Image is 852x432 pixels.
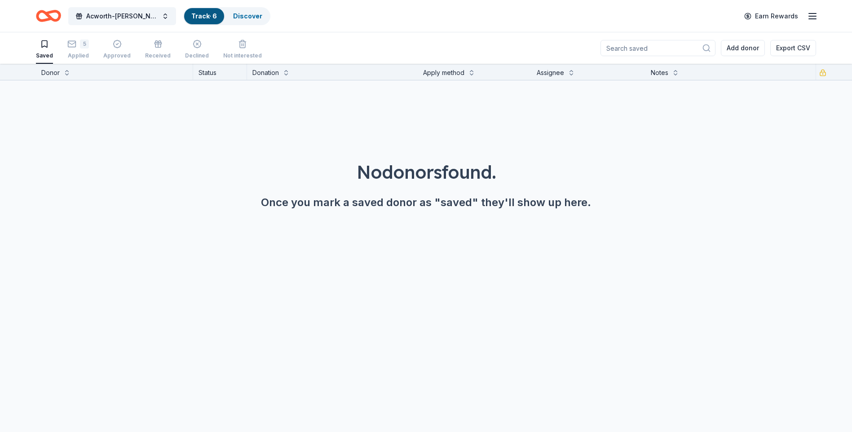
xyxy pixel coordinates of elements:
div: Not interested [223,52,262,59]
div: No donors found. [22,159,830,185]
input: Search saved [600,40,715,56]
div: Notes [651,67,668,78]
button: Add donor [721,40,765,56]
button: Received [145,36,171,64]
div: Apply method [423,67,464,78]
div: Assignee [537,67,564,78]
a: Home [36,5,61,26]
div: Approved [103,52,131,59]
button: 5Applied [67,36,89,64]
button: Export CSV [770,40,816,56]
div: Saved [36,52,53,59]
a: Track· 6 [191,12,217,20]
div: Declined [185,52,209,59]
div: Applied [67,52,89,59]
button: Track· 6Discover [183,7,270,25]
button: Approved [103,36,131,64]
button: Acworth-[PERSON_NAME] [DATE] [68,7,176,25]
div: Donation [252,67,279,78]
button: Declined [185,36,209,64]
button: Saved [36,36,53,64]
div: Once you mark a saved donor as "saved" they'll show up here. [22,195,830,210]
a: Earn Rewards [739,8,803,24]
button: Not interested [223,36,262,64]
a: Discover [233,12,262,20]
span: Acworth-[PERSON_NAME] [DATE] [86,11,158,22]
div: Status [193,64,247,80]
div: 5 [80,40,89,48]
div: Received [145,52,171,59]
div: Donor [41,67,60,78]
